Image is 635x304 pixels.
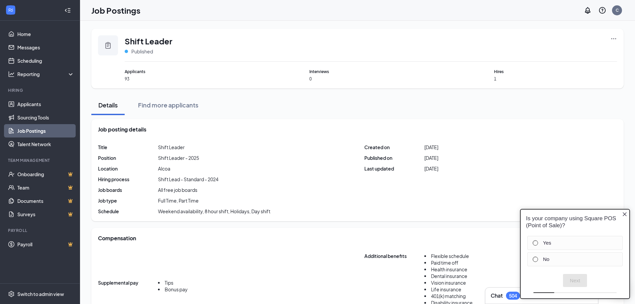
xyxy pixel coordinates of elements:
[158,197,199,204] span: Full Time, Part Time
[17,291,64,297] div: Switch to admin view
[138,101,198,109] div: Find more applicants
[309,68,432,75] span: Interviews
[17,41,74,54] a: Messages
[17,124,74,137] a: Job Postings
[8,291,15,297] svg: Settings
[8,228,73,233] div: Payroll
[17,238,74,251] a: PayrollCrown
[17,137,74,151] a: Talent Network
[98,155,158,161] span: Position
[17,194,74,208] a: DocumentsCrown
[64,7,71,14] svg: Collapse
[8,158,73,163] div: Team Management
[98,165,158,172] span: Location
[17,181,74,194] a: TeamCrown
[98,126,146,133] span: Job posting details
[616,7,619,13] div: C
[98,208,158,215] span: Schedule
[424,144,438,150] span: [DATE]
[17,27,74,41] a: Home
[431,273,467,279] span: Dental insurance
[158,155,199,161] div: Shift Leader - 2025
[309,76,432,82] span: 0
[610,35,617,42] svg: Ellipses
[598,6,606,14] svg: QuestionInfo
[98,197,158,204] span: Job type
[165,286,188,292] span: Bonus pay
[431,253,469,259] span: Flexible schedule
[584,6,592,14] svg: Notifications
[104,41,112,49] svg: Clipboard
[431,266,467,272] span: Health insurance
[431,293,466,299] span: 401(k) matching
[158,208,270,215] span: Weekend availability, 8 hour shift, Holidays, Day shift
[17,54,74,67] a: Scheduling
[125,68,248,75] span: Applicants
[158,187,197,193] span: All free job boards
[17,168,74,181] a: OnboardingCrown
[494,68,617,75] span: Hires
[364,155,424,161] span: Published on
[17,208,74,221] a: SurveysCrown
[98,101,118,109] div: Details
[158,176,218,183] div: Shift Lead - Standard - 2024
[8,87,73,93] div: Hiring
[91,5,140,16] h1: Job Postings
[125,76,248,82] span: 93
[364,165,424,172] span: Last updated
[491,292,503,299] h3: Chat
[98,187,158,193] span: Job boards
[494,76,617,82] span: 1
[165,280,173,286] span: Tips
[125,35,172,47] span: Shift Leader
[17,71,75,77] div: Reporting
[158,144,185,150] span: Shift Leader
[515,203,635,304] iframe: Sprig User Feedback Dialog
[431,286,461,292] span: Life insurance
[17,111,74,124] a: Sourcing Tools
[431,280,466,286] span: Vision insurance
[424,165,438,172] span: [DATE]
[8,71,15,77] svg: Analysis
[158,165,170,172] span: Alcoa
[17,97,74,111] a: Applicants
[98,176,158,183] span: Hiring process
[431,260,458,266] span: Paid time off
[131,48,153,55] span: Published
[98,144,158,150] span: Title
[7,7,14,13] svg: WorkstreamLogo
[98,235,136,242] span: Compensation
[364,144,424,150] span: Created on
[509,293,517,299] div: 504
[424,155,438,161] span: [DATE]
[98,279,158,297] span: Supplemental pay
